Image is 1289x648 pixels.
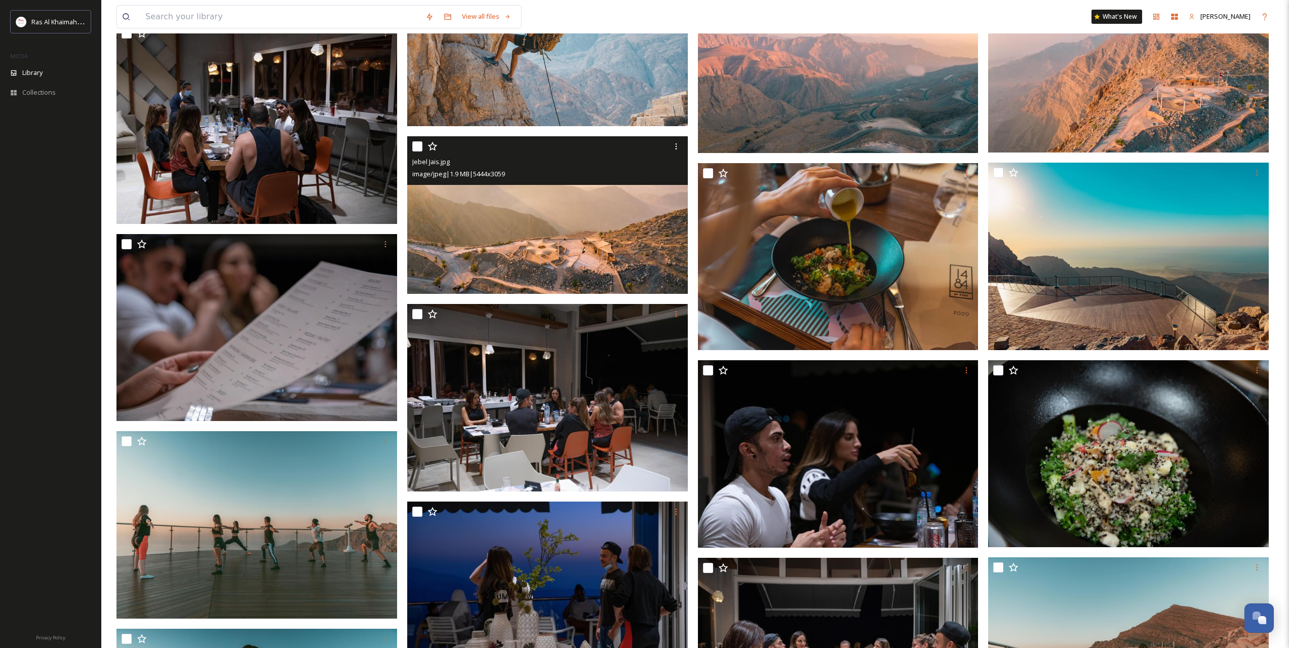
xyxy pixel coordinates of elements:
[36,634,65,641] span: Privacy Policy
[988,360,1269,548] img: KM - Jebel Jais-37.jpg
[412,157,450,166] span: Jebel Jais.jpg
[988,163,1269,350] img: Yoga with KM - Jebel Jais.jpg
[407,136,688,294] img: Jebel Jais.jpg
[22,88,56,97] span: Collections
[698,360,979,548] img: KM - Jebel Jais-38.jpg
[140,6,420,28] input: Search your library
[1091,10,1142,24] a: What's New
[16,17,26,27] img: Logo_RAKTDA_RGB-01.png
[10,52,28,60] span: MEDIA
[698,163,979,351] img: 1484 by puro.jpg
[1184,7,1256,26] a: [PERSON_NAME]
[116,23,397,224] img: KM - Jebel Jais-40.jpg
[1244,603,1274,633] button: Open Chat
[407,304,688,491] img: KM - Jebel Jais-39.jpg
[22,68,43,78] span: Library
[1200,12,1251,21] span: [PERSON_NAME]
[36,631,65,643] a: Privacy Policy
[31,17,175,26] span: Ras Al Khaimah Tourism Development Authority
[457,7,516,26] a: View all files
[116,234,397,422] img: KM - Jebel Jais-35.jpg
[412,169,505,178] span: image/jpeg | 1.9 MB | 5444 x 3059
[116,431,397,619] img: KM - Jebel Jais-29.jpg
